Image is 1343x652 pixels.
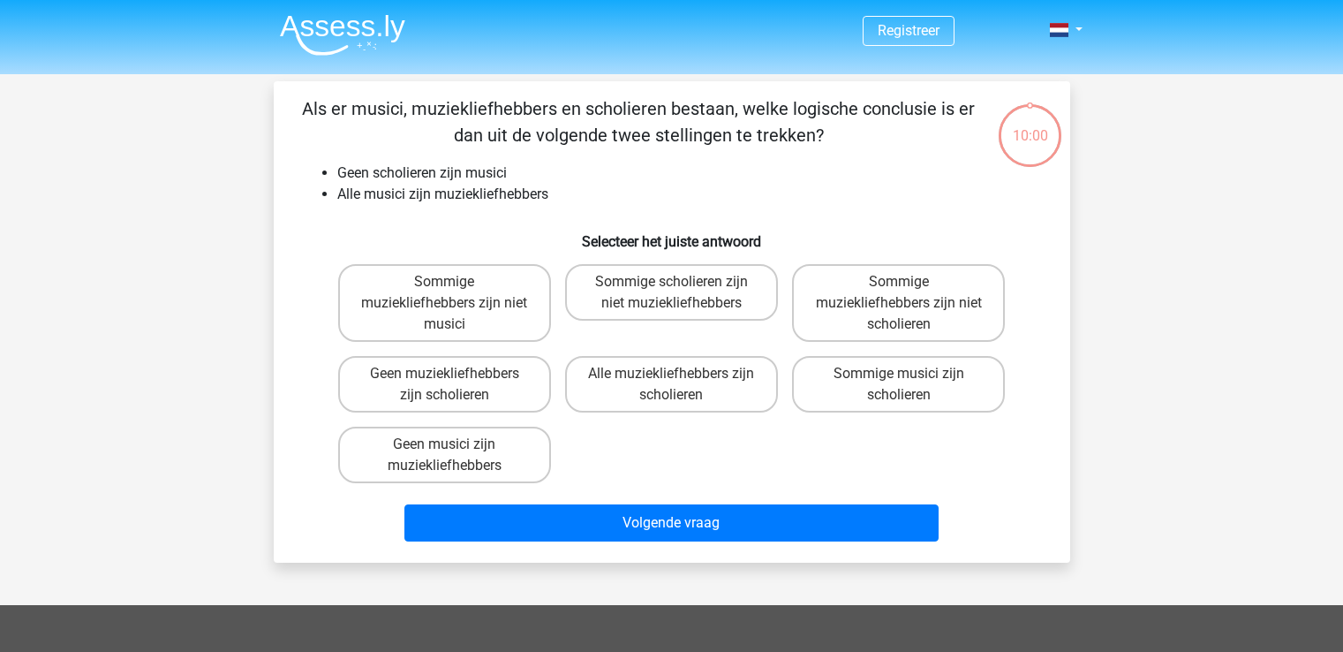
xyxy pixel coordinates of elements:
div: 10:00 [997,102,1063,147]
label: Sommige muziekliefhebbers zijn niet scholieren [792,264,1005,342]
label: Sommige scholieren zijn niet muziekliefhebbers [565,264,778,321]
button: Volgende vraag [404,504,939,542]
a: Registreer [878,22,939,39]
h6: Selecteer het juiste antwoord [302,219,1042,250]
img: Assessly [280,14,405,56]
li: Geen scholieren zijn musici [337,163,1042,184]
li: Alle musici zijn muziekliefhebbers [337,184,1042,205]
label: Alle muziekliefhebbers zijn scholieren [565,356,778,413]
p: Als er musici, muziekliefhebbers en scholieren bestaan, welke logische conclusie is er dan uit de... [302,95,976,148]
label: Geen muziekliefhebbers zijn scholieren [338,356,551,413]
label: Geen musici zijn muziekliefhebbers [338,427,551,483]
label: Sommige musici zijn scholieren [792,356,1005,413]
label: Sommige muziekliefhebbers zijn niet musici [338,264,551,342]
